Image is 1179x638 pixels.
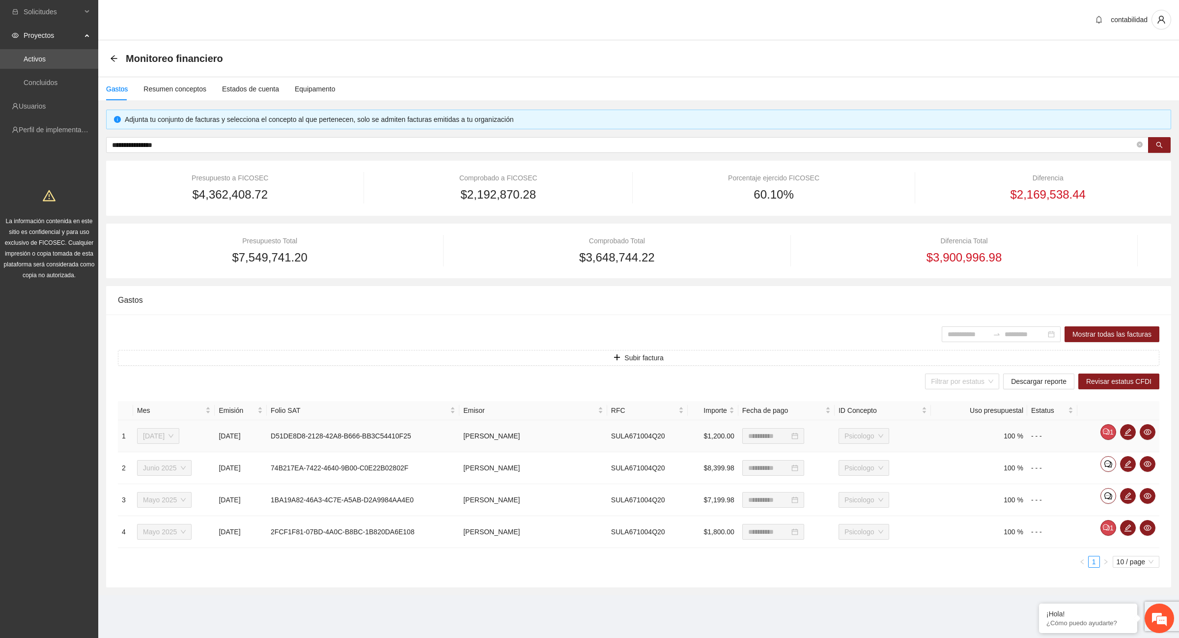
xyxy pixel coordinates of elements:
td: $7,199.98 [688,484,738,516]
span: 10 / page [1117,556,1155,567]
td: - - - [1027,452,1077,484]
td: [PERSON_NAME] [459,516,607,548]
span: Descargar reporte [1011,376,1067,387]
span: Mayo 2025 [143,524,186,539]
td: $1,800.00 [688,516,738,548]
td: 2FCF1F81-07BD-4A0C-B8BC-1B820DA6E108 [267,516,459,548]
span: Emisión [219,405,255,416]
th: Estatus [1027,401,1077,420]
div: Estados de cuenta [222,84,279,94]
td: 2 [118,452,133,484]
span: eye [1140,492,1155,500]
span: Estamos en línea. [57,131,136,231]
td: D51DE8D8-2128-42A8-B666-BB3C54410F25 [267,420,459,452]
td: $8,399.98 [688,452,738,484]
span: Monitoreo financiero [126,51,223,66]
span: Emisor [463,405,596,416]
div: Resumen conceptos [143,84,206,94]
span: $2,192,870.28 [461,185,536,204]
span: Estatus [1031,405,1066,416]
td: [DATE] [215,516,267,548]
span: $3,648,744.22 [579,248,654,267]
span: swap-right [993,330,1001,338]
span: Psicologo [844,429,883,443]
div: Adjunta tu conjunto de facturas y selecciona el concepto al que pertenecen, solo se admiten factu... [125,114,1163,125]
span: left [1079,559,1085,565]
span: comment [1101,460,1116,468]
td: [DATE] [215,420,267,452]
th: RFC [607,401,688,420]
li: Previous Page [1076,556,1088,568]
span: search [1156,142,1163,149]
td: 100 % [931,516,1027,548]
span: arrow-left [110,55,118,62]
td: - - - [1027,516,1077,548]
span: contabilidad [1111,16,1148,24]
span: $4,362,408.72 [193,185,268,204]
td: [DATE] [215,484,267,516]
td: 3 [118,484,133,516]
li: Next Page [1100,556,1112,568]
th: Emisor [459,401,607,420]
span: Junio 2025 [143,461,186,475]
span: comment [1103,524,1110,532]
div: Chatee con nosotros ahora [51,50,165,63]
span: comment [1103,428,1110,436]
div: Diferencia [936,173,1159,183]
td: SULA671004Q20 [607,516,688,548]
span: info-circle [114,116,121,123]
div: Gastos [106,84,128,94]
button: eye [1140,424,1155,440]
span: user [1152,15,1171,24]
td: - - - [1027,484,1077,516]
span: RFC [611,405,676,416]
span: edit [1121,492,1135,500]
td: $1,200.00 [688,420,738,452]
span: plus [614,354,620,362]
span: ID Concepto [839,405,920,416]
a: Usuarios [19,102,46,110]
span: edit [1121,524,1135,532]
p: ¿Cómo puedo ayudarte? [1046,619,1130,627]
th: ID Concepto [835,401,931,420]
span: edit [1121,460,1135,468]
span: to [993,330,1001,338]
span: Psicologo [844,461,883,475]
span: eye [1140,428,1155,436]
th: Mes [133,401,215,420]
a: Concluidos [24,79,57,87]
button: eye [1140,488,1155,504]
span: Folio SAT [271,405,448,416]
div: Porcentaje ejercido FICOSEC [654,173,893,183]
td: 74B217EA-7422-4640-9B00-C0E22B02802F [267,452,459,484]
button: Descargar reporte [1003,374,1074,389]
div: Presupuesto a FICOSEC [118,173,342,183]
td: - - - [1027,420,1077,452]
span: $2,169,538.44 [1010,185,1085,204]
span: 60.10% [754,185,793,204]
span: Proyectos [24,26,82,45]
span: Mayo 2025 [143,493,186,507]
td: 1BA19A82-46A3-4C7E-A5AB-D2A9984AA4E0 [267,484,459,516]
td: SULA671004Q20 [607,420,688,452]
span: eye [12,32,19,39]
button: comment1 [1100,520,1116,536]
a: Activos [24,55,46,63]
th: Fecha de pago [738,401,835,420]
th: Uso presupuestal [931,401,1027,420]
a: Perfil de implementadora [19,126,95,134]
a: 1 [1089,556,1099,567]
button: user [1151,10,1171,29]
div: Page Size [1113,556,1159,568]
div: Minimizar ventana de chat en vivo [161,5,185,29]
textarea: Escriba su mensaje y pulse “Intro” [5,268,187,303]
span: Julio 2025 [143,429,173,443]
button: edit [1120,424,1136,440]
div: ¡Hola! [1046,610,1130,618]
button: right [1100,556,1112,568]
td: [PERSON_NAME] [459,452,607,484]
button: eye [1140,520,1155,536]
div: Gastos [118,286,1159,314]
span: Revisar estatus CFDI [1086,376,1151,387]
div: Presupuesto Total [118,235,421,246]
